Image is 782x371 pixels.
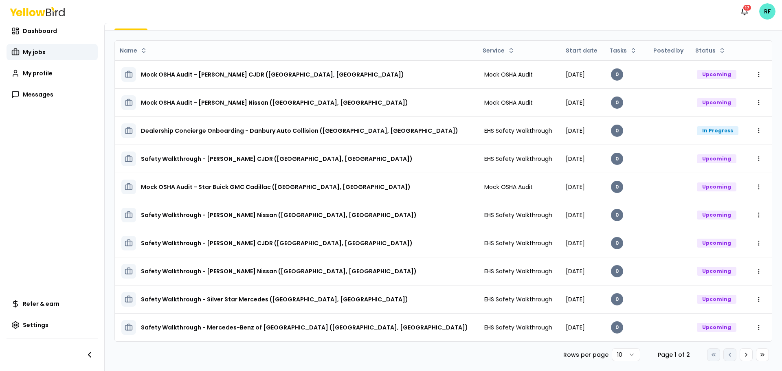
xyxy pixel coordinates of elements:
span: [DATE] [566,70,585,79]
div: Upcoming [697,239,736,248]
a: My jobs [7,44,98,60]
h3: Safety Walkthrough - [PERSON_NAME] CJDR ([GEOGRAPHIC_DATA], [GEOGRAPHIC_DATA]) [141,236,413,250]
span: [DATE] [566,211,585,219]
span: [DATE] [566,155,585,163]
div: 0 [611,209,623,221]
div: Upcoming [697,154,736,163]
button: Name [116,44,150,57]
h3: Safety Walkthrough - Mercedes-Benz of [GEOGRAPHIC_DATA] ([GEOGRAPHIC_DATA], [GEOGRAPHIC_DATA]) [141,320,468,335]
span: [DATE] [566,267,585,275]
div: 0 [611,237,623,249]
span: Mock OSHA Audit [484,183,533,191]
th: Start date [559,41,604,60]
div: Upcoming [697,267,736,276]
a: Dashboard [7,23,98,39]
div: 0 [611,97,623,109]
a: My profile [7,65,98,81]
div: Upcoming [697,323,736,332]
div: 0 [611,293,623,305]
button: 17 [736,3,753,20]
h3: Safety Walkthrough - Silver Star Mercedes ([GEOGRAPHIC_DATA], [GEOGRAPHIC_DATA]) [141,292,408,307]
h3: Dealership Concierge Onboarding - Danbury Auto Collision ([GEOGRAPHIC_DATA], [GEOGRAPHIC_DATA]) [141,123,458,138]
h3: Safety Walkthrough - [PERSON_NAME] Nissan ([GEOGRAPHIC_DATA], [GEOGRAPHIC_DATA]) [141,208,417,222]
div: Upcoming [697,70,736,79]
h3: Mock OSHA Audit - [PERSON_NAME] CJDR ([GEOGRAPHIC_DATA], [GEOGRAPHIC_DATA]) [141,67,404,82]
div: 0 [611,265,623,277]
div: In Progress [697,126,738,135]
span: [DATE] [566,127,585,135]
div: Upcoming [697,295,736,304]
span: Messages [23,90,53,99]
span: Refer & earn [23,300,59,308]
h3: Safety Walkthrough - [PERSON_NAME] CJDR ([GEOGRAPHIC_DATA], [GEOGRAPHIC_DATA]) [141,151,413,166]
div: 0 [611,153,623,165]
span: Name [120,46,137,55]
h3: Mock OSHA Audit - [PERSON_NAME] Nissan ([GEOGRAPHIC_DATA], [GEOGRAPHIC_DATA]) [141,95,408,110]
div: 0 [611,321,623,334]
th: Posted by [647,41,690,60]
div: 0 [611,125,623,137]
div: 0 [611,181,623,193]
div: 0 [611,68,623,81]
div: Upcoming [697,98,736,107]
span: Settings [23,321,48,329]
span: Status [695,46,716,55]
span: My jobs [23,48,46,56]
span: Mock OSHA Audit [484,99,533,107]
span: EHS Safety Walkthrough [484,239,552,247]
h3: Safety Walkthrough - [PERSON_NAME] Nissan ([GEOGRAPHIC_DATA], [GEOGRAPHIC_DATA]) [141,264,417,279]
a: Refer & earn [7,296,98,312]
span: EHS Safety Walkthrough [484,211,552,219]
button: Tasks [606,44,640,57]
p: Rows per page [563,351,608,359]
span: EHS Safety Walkthrough [484,127,552,135]
a: Messages [7,86,98,103]
span: [DATE] [566,183,585,191]
span: Tasks [609,46,627,55]
span: [DATE] [566,295,585,303]
a: Settings [7,317,98,333]
span: Dashboard [23,27,57,35]
h3: Mock OSHA Audit - Star Buick GMC Cadillac ([GEOGRAPHIC_DATA], [GEOGRAPHIC_DATA]) [141,180,411,194]
span: [DATE] [566,99,585,107]
span: [DATE] [566,323,585,331]
span: My profile [23,69,53,77]
span: Mock OSHA Audit [484,70,533,79]
span: Service [483,46,505,55]
span: EHS Safety Walkthrough [484,155,552,163]
span: EHS Safety Walkthrough [484,323,552,331]
button: Service [479,44,518,57]
div: Page 1 of 2 [653,351,694,359]
span: [DATE] [566,239,585,247]
span: EHS Safety Walkthrough [484,267,552,275]
button: Status [692,44,729,57]
div: 17 [742,4,752,11]
span: RF [759,3,775,20]
div: Upcoming [697,182,736,191]
span: EHS Safety Walkthrough [484,295,552,303]
div: Upcoming [697,211,736,220]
